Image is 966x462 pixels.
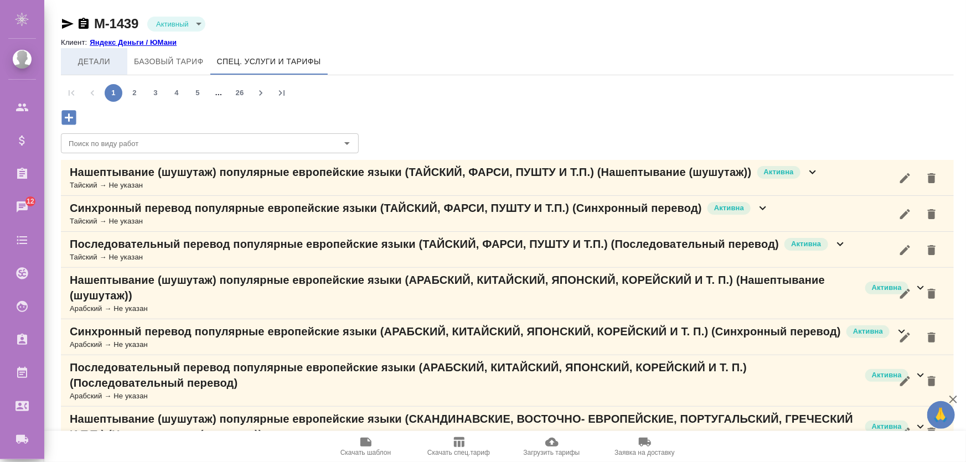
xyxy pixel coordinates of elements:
button: Go to last page [273,84,291,102]
button: Загрузить тарифы [505,431,598,462]
button: Скачать шаблон [319,431,412,462]
div: Тайский → Не указан [70,216,769,227]
button: Go to page 2 [126,84,143,102]
span: Скачать шаблон [340,449,391,456]
span: 🙏 [932,403,950,427]
button: Добавить услугу [54,106,84,129]
button: Go to page 3 [147,84,164,102]
div: … [210,87,228,98]
nav: breadcrumb [61,37,954,48]
button: Удалить услугу [918,324,945,351]
p: Активна [872,421,902,432]
div: Тайский → Не указан [70,180,819,191]
button: Go to page 26 [231,84,249,102]
button: Редактировать услугу [892,165,918,191]
a: М-1439 [94,16,138,31]
button: Удалить услугу [918,165,945,191]
div: Тайский → Не указан [70,252,847,263]
a: 12 [3,193,42,221]
button: Удалить услугу [918,281,945,307]
p: Последовательный перевод популярные европейские языки (АРАБСКИЙ, КИТАЙСКИЙ, ЯПОНСКИЙ, КОРЕЙСКИЙ И... [70,360,860,391]
p: Нашептывание (шушутаж) популярные европейские языки (ТАЙСКИЙ, ФАРСИ, ПУШТУ И Т.П.) (Нашептывание ... [70,164,752,180]
div: Нашептывание (шушутаж) популярные европейские языки (АРАБСКИЙ, КИТАЙСКИЙ, ЯПОНСКИЙ, КОРЕЙСКИЙ И Т... [61,268,954,319]
p: Синхронный перевод популярные европейские языки (АРАБСКИЙ, КИТАЙСКИЙ, ЯПОНСКИЙ, КОРЕЙСКИЙ И Т. П.... [70,324,841,339]
button: Удалить услугу [918,237,945,263]
span: Базовый тариф [134,55,204,69]
div: Активный [147,17,205,32]
span: Спец. услуги и тарифы [217,55,321,69]
nav: pagination navigation [61,84,292,102]
button: Open [339,136,355,151]
button: Удалить услугу [918,368,945,394]
button: Скопировать ссылку [77,17,90,30]
div: Арабский → Не указан [70,303,927,314]
div: Арабский → Не указан [70,339,908,350]
button: Редактировать услугу [892,368,918,394]
button: Активный [153,19,192,29]
p: Нашептывание (шушутаж) популярные европейские языки (СКАНДИНАВСКИЕ, ВОСТОЧНО- ЕВРОПЕЙСКИЕ, ПОРТУГ... [70,411,860,442]
button: Скопировать ссылку для ЯМессенджера [61,17,74,30]
span: Загрузить тарифы [523,449,580,456]
a: Яндекс Деньги / ЮМани [90,38,185,46]
button: Go to page 5 [189,84,206,102]
div: Синхронный перевод популярные европейские языки (АРАБСКИЙ, КИТАЙСКИЙ, ЯПОНСКИЙ, КОРЕЙСКИЙ И Т. П.... [61,319,954,355]
div: Последовательный перевод популярные европейские языки (АРАБСКИЙ, КИТАЙСКИЙ, ЯПОНСКИЙ, КОРЕЙСКИЙ И... [61,355,954,407]
div: Последовательный перевод популярные европейские языки (ТАЙСКИЙ, ФАРСИ, ПУШТУ И Т.П.) (Последовате... [61,232,954,268]
p: Активна [764,167,794,178]
p: Активна [853,326,883,337]
p: Активна [791,238,821,250]
button: Скачать спец.тариф [412,431,505,462]
p: Активна [714,203,744,214]
div: Нашептывание (шушутаж) популярные европейские языки (ТАЙСКИЙ, ФАРСИ, ПУШТУ И Т.П.) (Нашептывание ... [61,160,954,196]
p: Синхронный перевод популярные европейские языки (ТАЙСКИЙ, ФАРСИ, ПУШТУ И Т.П.) (Синхронный перевод) [70,200,702,216]
button: Редактировать услугу [892,281,918,307]
p: Клиент: [61,38,90,46]
p: Нашептывание (шушутаж) популярные европейские языки (АРАБСКИЙ, КИТАЙСКИЙ, ЯПОНСКИЙ, КОРЕЙСКИЙ И Т... [70,272,860,303]
p: Последовательный перевод популярные европейские языки (ТАЙСКИЙ, ФАРСИ, ПУШТУ И Т.П.) (Последовате... [70,236,779,252]
p: Активна [872,282,902,293]
button: 🙏 [927,401,955,429]
span: Скачать спец.тариф [427,449,490,456]
span: 12 [20,196,41,207]
button: Редактировать услугу [892,324,918,351]
button: Редактировать услугу [892,237,918,263]
span: Заявка на доставку [614,449,674,456]
button: Удалить услугу [918,201,945,227]
p: Активна [872,370,902,381]
div: Нашептывание (шушутаж) популярные европейские языки (СКАНДИНАВСКИЕ, ВОСТОЧНО- ЕВРОПЕЙСКИЕ, ПОРТУГ... [61,407,954,458]
button: Редактировать услугу [892,201,918,227]
span: Детали [68,55,121,69]
button: Редактировать услугу [892,419,918,446]
div: Синхронный перевод популярные европейские языки (ТАЙСКИЙ, ФАРСИ, ПУШТУ И Т.П.) (Синхронный перево... [61,196,954,232]
div: Арабский → Не указан [70,391,927,402]
button: Go to page 4 [168,84,185,102]
button: Go to next page [252,84,270,102]
button: Заявка на доставку [598,431,691,462]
